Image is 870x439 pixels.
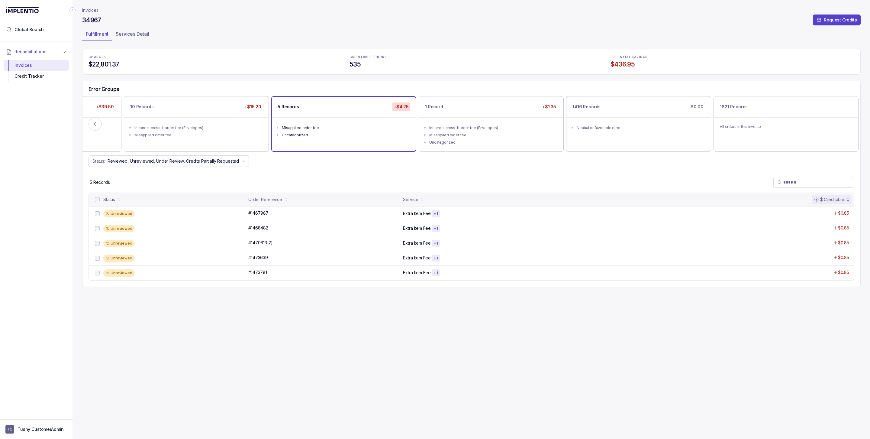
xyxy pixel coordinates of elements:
h4: 34967 [82,16,101,24]
input: checkbox-checkbox [95,211,100,216]
div: Incorrect cross-border fee (Envelopes) [134,125,262,131]
p: $0.85 [838,255,849,261]
div: Unreviewed [103,240,135,247]
p: 5 Records [90,179,110,185]
p: + 1 [433,211,438,216]
p: Fulfillment [86,30,108,37]
span: Global Search [14,27,44,33]
p: + 1 [433,271,438,275]
p: +$15.20 [243,102,263,111]
p: + 1 [433,256,438,261]
p: +$4.25 [392,102,410,111]
div: Neutral or favorable errors [577,125,704,131]
div: Remaining page entries [90,179,110,185]
p: 1416 Records [572,104,601,110]
p: $0.85 [838,210,849,216]
button: Reconciliations [4,45,69,58]
div: Reconciliations [4,59,69,83]
input: checkbox-checkbox [95,241,100,246]
div: Misapplied order fee [282,125,409,131]
p: #1468482 [248,225,268,231]
p: Services Detail [116,30,149,37]
div: Misapplied order fee [429,132,557,138]
ul: Tab Group [82,29,861,41]
p: #1473639 [248,255,268,261]
div: Uncategorized [429,139,557,145]
p: +$1.35 [541,102,557,111]
h4: 535 [350,60,593,69]
button: Status:Reviewed, Unreviewed, Under Review, Credits Partially Requested [89,155,249,167]
input: checkbox-checkbox [95,226,100,231]
button: User initialsTushy CustomerAdmin [5,425,67,434]
div: Invoices [8,60,64,71]
a: Invoices [82,7,98,13]
p: Extra Item Fee [403,270,430,276]
div: Uncategorized [282,132,409,138]
div: Unreviewed [103,225,135,232]
p: Extra Item Fee [403,255,430,261]
p: $0.85 [838,240,849,246]
p: Extra Item Fee [403,240,430,246]
button: Request Credits [813,15,861,25]
nav: breadcrumb [82,7,98,13]
div: Credit Tracker [8,71,64,82]
p: Status: [92,158,105,164]
p: + 1 [433,241,438,246]
li: Tab Fulfillment [82,29,112,41]
input: checkbox-checkbox [95,256,100,261]
div: Order Reference [248,197,282,203]
p: Extra Item Fee [403,225,430,231]
p: $0.85 [838,225,849,231]
p: 1 Record [425,104,443,110]
p: $0.85 [838,269,849,275]
p: +$39.50 [95,102,115,111]
p: CREDITABLE ERRORS [350,55,593,59]
p: #1470613(2) [248,240,272,246]
div: Unreviewed [103,210,135,217]
li: Tab Services Detail [112,29,153,41]
div: Misapplied order fee [134,132,262,138]
span: Reconciliations [14,49,47,55]
input: checkbox-checkbox [95,271,100,275]
h5: Error Groups [89,86,119,93]
div: Status [103,197,115,203]
p: Extra Item Fee [403,210,430,216]
p: All orders in this invoice [720,124,852,130]
div: Unreviewed [103,255,135,262]
p: Reviewed, Unreviewed, Under Review, Credits Partially Requested [108,158,239,164]
div: Unreviewed [103,269,135,277]
p: #1467987 [248,210,269,216]
div: Service [403,197,418,203]
p: 1821 Records [720,104,748,110]
div: $ Creditable [814,197,844,203]
p: CHARGES [89,55,332,59]
p: + 1 [433,226,438,231]
h4: $22,801.37 [89,60,332,69]
p: Tushy CustomerAdmin [18,426,64,432]
h4: $436.95 [611,60,854,69]
input: checkbox-checkbox [95,197,100,202]
p: Request Credits [824,17,857,23]
p: 5 Records [278,104,299,110]
p: $0.00 [689,102,705,111]
div: Collapse Icon [69,7,76,14]
div: Incorrect cross-border fee (Envelopes) [429,125,557,131]
p: POTENTIAL SAVINGS [611,55,854,59]
span: User initials [5,425,14,434]
p: #1473781 [248,269,267,275]
p: 10 Records [130,104,154,110]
